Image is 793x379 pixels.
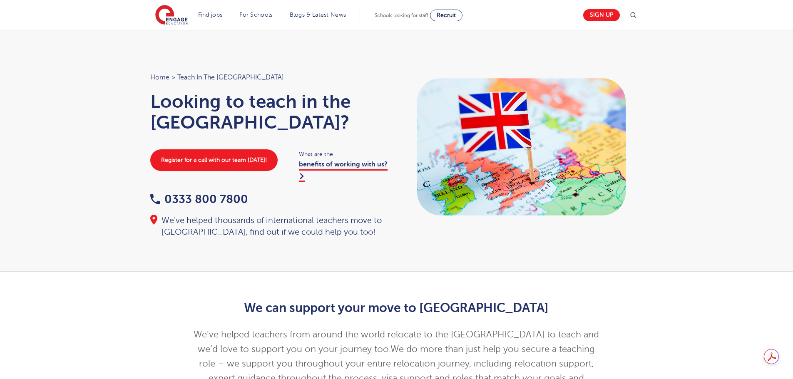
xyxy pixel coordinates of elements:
[290,12,346,18] a: Blogs & Latest News
[430,10,462,21] a: Recruit
[299,161,388,181] a: benefits of working with us?
[198,12,223,18] a: Find jobs
[177,72,284,83] span: Teach in the [GEOGRAPHIC_DATA]
[150,72,388,83] nav: breadcrumb
[583,9,620,21] a: Sign up
[375,12,428,18] span: Schools looking for staff
[150,193,248,206] a: 0333 800 7800
[150,74,169,81] a: Home
[155,5,188,26] img: Engage Education
[437,12,456,18] span: Recruit
[150,215,388,238] div: We've helped thousands of international teachers move to [GEOGRAPHIC_DATA], find out if we could ...
[239,12,272,18] a: For Schools
[150,149,278,171] a: Register for a call with our team [DATE]!
[192,301,601,315] h2: We can support your move to [GEOGRAPHIC_DATA]
[172,74,175,81] span: >
[150,91,388,133] h1: Looking to teach in the [GEOGRAPHIC_DATA]?
[299,149,388,159] span: What are the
